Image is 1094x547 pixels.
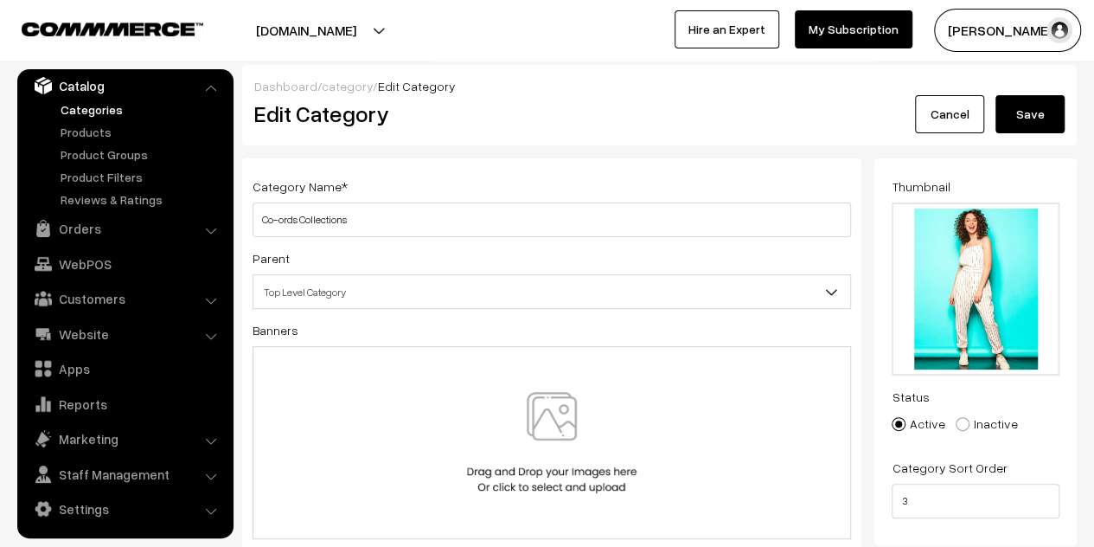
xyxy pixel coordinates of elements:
[892,459,1007,477] label: Category Sort Order
[22,389,227,420] a: Reports
[56,145,227,164] a: Product Groups
[56,123,227,141] a: Products
[892,484,1059,518] input: Enter Number
[22,213,227,244] a: Orders
[22,70,227,101] a: Catalog
[253,177,348,196] label: Category Name
[892,415,944,433] label: Active
[915,95,984,133] a: Cancel
[995,95,1065,133] button: Save
[22,23,203,35] img: COMMMERCE
[22,283,227,314] a: Customers
[253,321,298,339] label: Banners
[675,10,779,48] a: Hire an Expert
[934,9,1081,52] button: [PERSON_NAME]
[322,79,373,93] a: category
[378,79,456,93] span: Edit Category
[253,249,290,267] label: Parent
[22,17,173,38] a: COMMMERCE
[892,177,950,196] label: Thumbnail
[56,190,227,209] a: Reviews & Ratings
[22,423,227,454] a: Marketing
[22,459,227,490] a: Staff Management
[253,274,851,309] span: Top Level Category
[56,100,227,119] a: Categories
[254,100,855,127] h2: Edit Category
[956,415,1017,433] label: Inactive
[22,319,227,350] a: Website
[1046,17,1072,43] img: user
[22,248,227,280] a: WebPOS
[56,168,227,186] a: Product Filters
[253,277,850,307] span: Top Level Category
[254,77,1065,95] div: / /
[22,353,227,384] a: Apps
[22,493,227,524] a: Settings
[254,79,317,93] a: Dashboard
[195,9,417,52] button: [DOMAIN_NAME]
[253,203,851,237] input: Category Name
[892,388,929,406] label: Status
[795,10,912,48] a: My Subscription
